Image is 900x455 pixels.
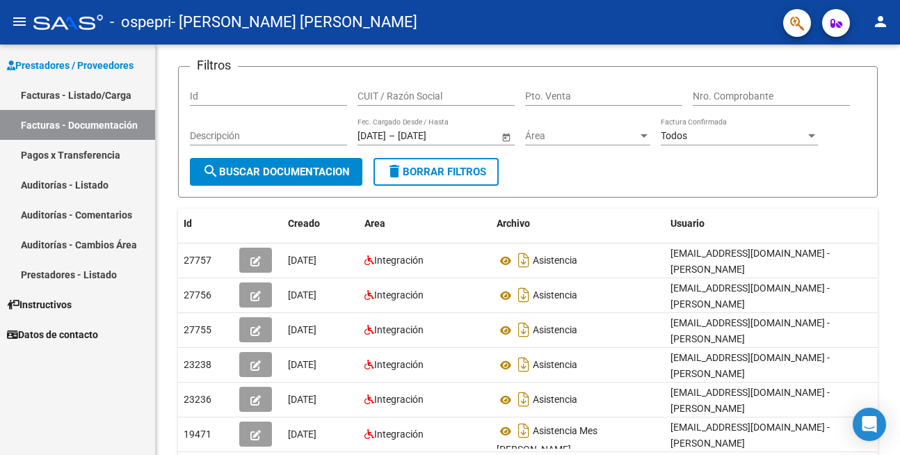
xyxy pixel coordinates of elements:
[533,255,577,266] span: Asistencia
[202,166,350,178] span: Buscar Documentacion
[515,249,533,271] i: Descargar documento
[872,13,889,30] mat-icon: person
[171,7,417,38] span: - [PERSON_NAME] [PERSON_NAME]
[515,420,533,442] i: Descargar documento
[398,130,466,142] input: End date
[670,422,830,449] span: [EMAIL_ADDRESS][DOMAIN_NAME] - [PERSON_NAME]
[670,282,830,310] span: [EMAIL_ADDRESS][DOMAIN_NAME] - [PERSON_NAME]
[7,58,134,73] span: Prestadores / Proveedores
[497,218,530,229] span: Archivo
[533,360,577,371] span: Asistencia
[184,289,211,301] span: 27756
[374,394,424,405] span: Integración
[288,429,316,440] span: [DATE]
[364,218,385,229] span: Area
[670,248,830,275] span: [EMAIL_ADDRESS][DOMAIN_NAME] - [PERSON_NAME]
[374,255,424,266] span: Integración
[288,359,316,370] span: [DATE]
[853,408,886,441] div: Open Intercom Messenger
[661,130,687,141] span: Todos
[11,13,28,30] mat-icon: menu
[357,130,386,142] input: Start date
[386,163,403,179] mat-icon: delete
[386,166,486,178] span: Borrar Filtros
[288,218,320,229] span: Creado
[515,388,533,410] i: Descargar documento
[184,359,211,370] span: 23238
[190,158,362,186] button: Buscar Documentacion
[515,284,533,306] i: Descargar documento
[190,56,238,75] h3: Filtros
[515,319,533,341] i: Descargar documento
[288,255,316,266] span: [DATE]
[374,429,424,440] span: Integración
[515,353,533,376] i: Descargar documento
[184,255,211,266] span: 27757
[288,289,316,301] span: [DATE]
[533,394,577,406] span: Asistencia
[202,163,219,179] mat-icon: search
[110,7,171,38] span: - ospepri
[670,387,830,414] span: [EMAIL_ADDRESS][DOMAIN_NAME] - [PERSON_NAME]
[499,129,513,144] button: Open calendar
[525,130,638,142] span: Área
[373,158,499,186] button: Borrar Filtros
[670,218,705,229] span: Usuario
[184,394,211,405] span: 23236
[665,209,874,239] datatable-header-cell: Usuario
[288,394,316,405] span: [DATE]
[374,289,424,301] span: Integración
[184,429,211,440] span: 19471
[533,325,577,336] span: Asistencia
[374,324,424,335] span: Integración
[491,209,665,239] datatable-header-cell: Archivo
[670,317,830,344] span: [EMAIL_ADDRESS][DOMAIN_NAME] - [PERSON_NAME]
[7,297,72,312] span: Instructivos
[282,209,359,239] datatable-header-cell: Creado
[184,324,211,335] span: 27755
[374,359,424,370] span: Integración
[7,327,98,342] span: Datos de contacto
[184,218,192,229] span: Id
[359,209,491,239] datatable-header-cell: Area
[389,130,395,142] span: –
[533,290,577,301] span: Asistencia
[670,352,830,379] span: [EMAIL_ADDRESS][DOMAIN_NAME] - [PERSON_NAME]
[288,324,316,335] span: [DATE]
[178,209,234,239] datatable-header-cell: Id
